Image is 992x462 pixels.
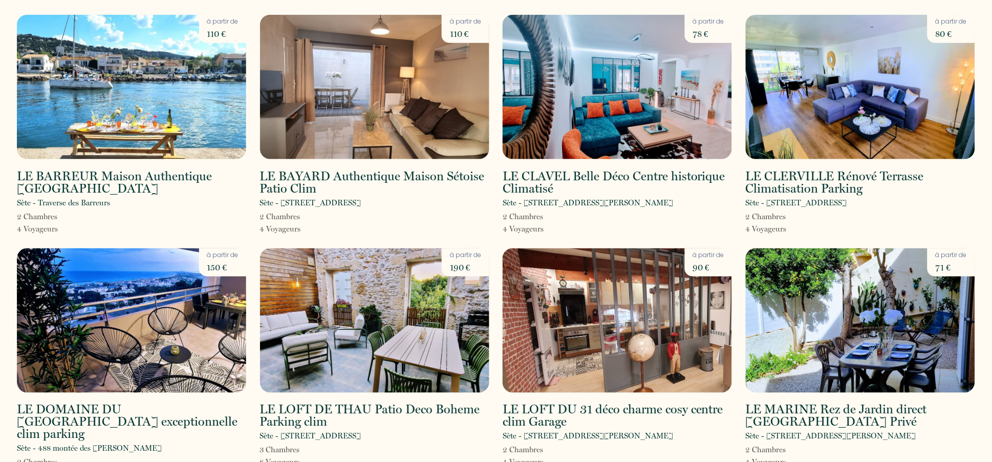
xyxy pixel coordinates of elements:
[936,27,967,41] p: 80 €
[746,197,847,209] p: Sète - [STREET_ADDRESS]
[260,223,301,235] p: 4 Voyageur
[298,224,301,234] span: s
[746,444,787,456] p: 2 Chambre
[783,446,786,455] span: s
[450,17,481,27] p: à partir de
[260,15,489,159] img: rental-image
[936,17,967,27] p: à partir de
[450,250,481,260] p: à partir de
[693,27,724,41] p: 78 €
[746,170,975,195] h2: LE CLERVILLE Rénové Terrasse Climatisation Parking
[260,404,489,428] h2: LE LOFT DE THAU Patio Deco Boheme Parking clim
[936,260,967,275] p: 71 €
[746,430,916,443] p: Sète - [STREET_ADDRESS][PERSON_NAME]
[936,250,967,260] p: à partir de
[450,260,481,275] p: 190 €
[54,212,57,221] span: s
[746,223,787,235] p: 4 Voyageur
[17,197,110,209] p: Sète - Traverse des Barreurs
[17,404,246,440] h2: LE DOMAINE DU [GEOGRAPHIC_DATA] exceptionnelle clim parking
[260,170,489,195] h2: LE BAYARD Authentique Maison Sétoise Patio Clim
[693,250,724,260] p: à partir de
[17,211,58,223] p: 2 Chambre
[693,260,724,275] p: 90 €
[297,212,300,221] span: s
[541,224,544,234] span: s
[503,444,544,456] p: 2 Chambre
[55,224,58,234] span: s
[503,248,732,393] img: rental-image
[503,15,732,159] img: rental-image
[297,446,300,455] span: s
[260,197,361,209] p: Sète - [STREET_ADDRESS]
[450,27,481,41] p: 110 €
[784,224,787,234] span: s
[746,248,975,393] img: rental-image
[260,430,361,443] p: Sète - [STREET_ADDRESS]
[746,15,975,159] img: rental-image
[746,404,975,428] h2: LE MARINE Rez de Jardin direct [GEOGRAPHIC_DATA] Privé
[207,17,239,27] p: à partir de
[503,211,544,223] p: 2 Chambre
[260,248,489,393] img: rental-image
[540,212,543,221] span: s
[540,446,543,455] span: s
[693,17,724,27] p: à partir de
[17,223,58,235] p: 4 Voyageur
[17,443,162,455] p: Sète - 488 montée des [PERSON_NAME]
[207,250,239,260] p: à partir de
[207,260,239,275] p: 150 €
[503,404,732,428] h2: LE LOFT DU 31 déco charme cosy centre clim Garage
[207,27,239,41] p: 110 €
[260,444,300,456] p: 3 Chambre
[17,170,246,195] h2: LE BARREUR Maison Authentique [GEOGRAPHIC_DATA]
[783,212,786,221] span: s
[503,223,544,235] p: 4 Voyageur
[503,197,673,209] p: Sète - [STREET_ADDRESS][PERSON_NAME]
[503,430,673,443] p: Sète - [STREET_ADDRESS][PERSON_NAME]
[503,170,732,195] h2: LE CLAVEL Belle Déco Centre historique Climatisé
[260,211,301,223] p: 2 Chambre
[17,15,246,159] img: rental-image
[17,248,246,393] img: rental-image
[746,211,787,223] p: 2 Chambre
